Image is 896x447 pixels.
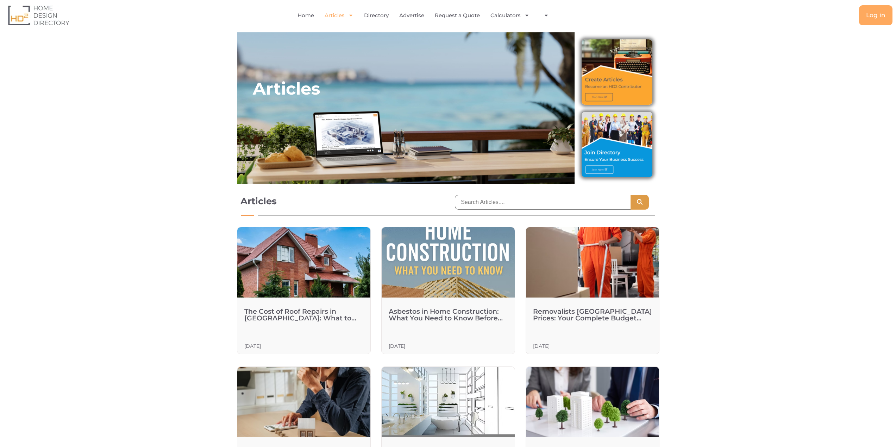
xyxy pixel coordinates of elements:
[389,344,405,349] h3: [DATE]
[389,307,503,329] a: Asbestos in Home Construction: What You Need to Know Before You Build or Renovate
[297,7,314,24] a: Home
[325,7,353,24] a: Articles
[582,39,652,105] img: Create Articles
[244,307,356,329] a: The Cost of Roof Repairs in [GEOGRAPHIC_DATA]: What to Expect in [DATE]
[859,5,892,25] a: Log in
[181,7,670,24] nav: Menu
[240,195,441,207] h1: Articles
[364,7,389,24] a: Directory
[533,344,550,349] h3: [DATE]
[582,112,652,177] img: Join Directory
[533,307,652,329] a: Removalists [GEOGRAPHIC_DATA] Prices: Your Complete Budget Guide
[253,78,320,99] h2: Articles
[490,7,530,24] a: Calculators
[866,12,885,18] span: Log in
[455,195,630,210] input: Search Articles....
[435,7,480,24] a: Request a Quote
[631,195,649,210] button: Search
[399,7,424,24] a: Advertise
[244,344,261,349] h3: [DATE]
